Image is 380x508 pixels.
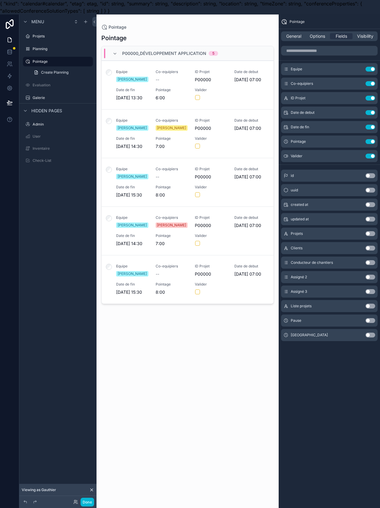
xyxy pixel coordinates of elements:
a: Galerie [23,93,93,103]
span: Equipe [116,69,148,74]
label: Planning [33,46,92,51]
span: Options [310,33,325,39]
a: Check-List [23,156,93,165]
span: Date de fin [116,233,148,238]
span: Co-equipiers [156,69,188,74]
span: [DATE] 07:00 [234,174,267,180]
span: ID Projet [195,167,227,171]
a: Equipe[PERSON_NAME]Co-equipiers[PERSON_NAME]ID ProjetP00000Date de debut[DATE] 07:00Date de fin[D... [102,109,274,158]
a: User [23,132,93,141]
span: Co-equipiers [156,118,188,123]
span: 7:00 [156,143,188,149]
span: 7:00 [156,241,188,247]
a: Evaluation [23,80,93,90]
span: [DATE] 07:00 [234,125,267,131]
div: [PERSON_NAME] [157,222,186,228]
span: 6:00 [156,95,188,101]
span: Pause [291,318,301,323]
span: Pointage [156,185,188,190]
span: Create Planning [41,70,68,75]
span: Equipe [116,167,148,171]
span: Pointage [156,88,188,92]
span: P00000 [195,271,227,277]
span: [DATE] 07:00 [234,222,267,228]
span: uuid [291,188,298,193]
span: Date de debut [234,69,267,74]
span: Date de fin [116,185,148,190]
a: Create Planning [30,68,93,77]
span: Valider [195,136,227,141]
a: Inventaire [23,144,93,153]
span: Visibility [357,33,373,39]
span: Valider [195,185,227,190]
span: Assigné 3 [291,289,307,294]
span: Conducteur de chantiers [291,260,333,265]
a: Pointage [23,57,93,66]
span: Co-equipiers [291,81,313,86]
span: -- [156,77,159,83]
span: 8:00 [156,289,188,295]
span: Date de debut [234,215,267,220]
span: Date de fin [291,125,309,129]
span: Equipe [291,67,302,72]
span: Date de fin [116,136,148,141]
div: [PERSON_NAME] [157,125,186,131]
a: Equipe[PERSON_NAME]Co-equipiers--ID ProjetP00000Date de debut[DATE] 07:00Date de fin[DATE] 13:30P... [102,61,274,109]
span: Valider [195,88,227,92]
div: [PERSON_NAME] [118,222,147,228]
span: Pointage [291,139,306,144]
span: Valider [195,233,227,238]
span: Date de debut [234,118,267,123]
span: Hidden pages [31,108,62,114]
div: [PERSON_NAME] [118,77,147,82]
span: [DATE] 15:30 [116,289,148,295]
span: Menu [31,19,44,25]
span: Clients [291,246,302,251]
span: P00000 [195,77,227,83]
span: Assigné 2 [291,275,307,280]
span: [DATE] 14:30 [116,143,148,149]
span: Equipe [116,215,148,220]
span: 8:00 [156,192,188,198]
span: ID Projet [195,69,227,74]
span: Valider [195,282,227,287]
span: Pointage [156,282,188,287]
span: General [286,33,301,39]
span: id [291,173,294,178]
span: [DATE] 07:00 [234,271,267,277]
span: P00000_Développement application [122,50,206,56]
span: [DATE] 15:30 [116,192,148,198]
span: [GEOGRAPHIC_DATA] [291,333,328,337]
span: ID Projet [291,96,306,101]
a: Projets [23,31,93,41]
a: Equipe[PERSON_NAME]Co-equipiers[PERSON_NAME]ID ProjetP00000Date de debut[DATE] 07:00Date de fin[D... [102,206,274,255]
span: Equipe [116,264,148,269]
span: Pointage [109,24,126,30]
span: Valider [291,154,302,158]
a: Equipe[PERSON_NAME]Co-equipiers--ID ProjetP00000Date de debut[DATE] 07:00Date de fin[DATE] 15:30P... [102,255,274,304]
span: created at [291,202,308,207]
span: Date de debut [234,264,267,269]
label: Check-List [33,158,92,163]
span: P00000 [195,222,227,228]
span: P00000 [195,174,227,180]
div: [PERSON_NAME] [118,125,147,131]
a: Planning [23,44,93,54]
span: Date de fin [116,88,148,92]
span: ID Projet [195,264,227,269]
label: Evaluation [33,83,92,88]
label: Galerie [33,95,92,100]
span: Pointage [156,233,188,238]
button: Done [81,498,94,506]
span: ID Projet [195,118,227,123]
span: Equipe [116,118,148,123]
span: Co-equipiers [156,264,188,269]
span: Projets [291,231,303,236]
span: Fields [336,33,347,39]
a: Admin [23,120,93,129]
span: Liste projets [291,304,312,308]
span: Pointage [290,19,305,24]
span: Date de fin [116,282,148,287]
span: Co-equipiers [156,167,188,171]
span: updated at [291,217,309,222]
